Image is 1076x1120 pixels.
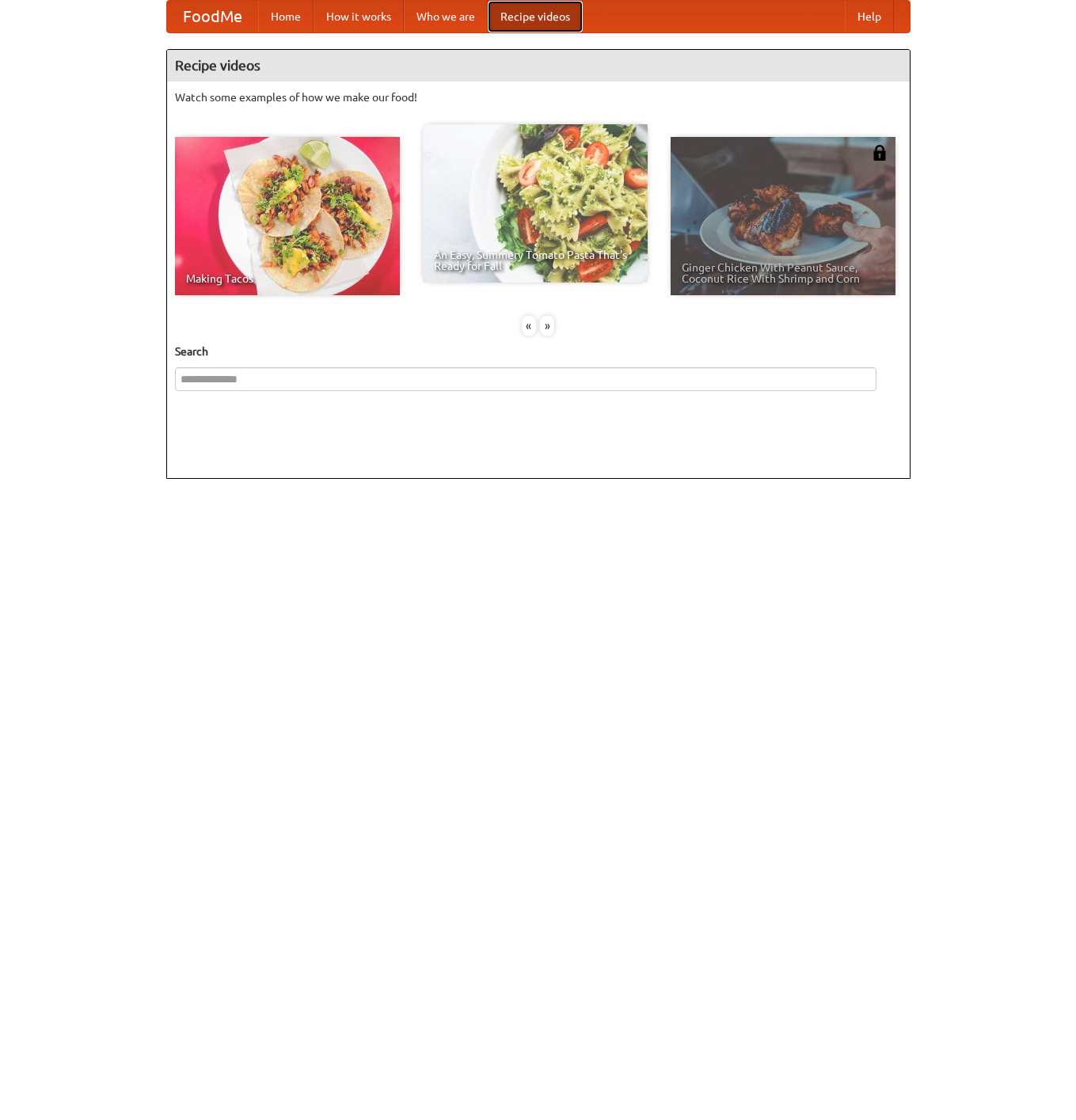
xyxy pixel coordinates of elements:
div: » [540,316,554,336]
a: An Easy, Summery Tomato Pasta That's Ready for Fall [423,124,648,283]
a: Home [258,1,314,32]
p: Watch some examples of how we make our food! [175,89,902,105]
span: Making Tacos [186,273,389,284]
img: 483408.png [872,145,888,161]
span: An Easy, Summery Tomato Pasta That's Ready for Fall [434,249,637,271]
a: Help [845,1,894,32]
a: Recipe videos [488,1,583,32]
h4: Recipe videos [167,50,910,82]
a: Making Tacos [175,137,400,295]
a: Who we are [404,1,488,32]
h5: Search [175,344,902,359]
a: How it works [314,1,404,32]
div: « [522,316,536,336]
a: FoodMe [167,1,258,32]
